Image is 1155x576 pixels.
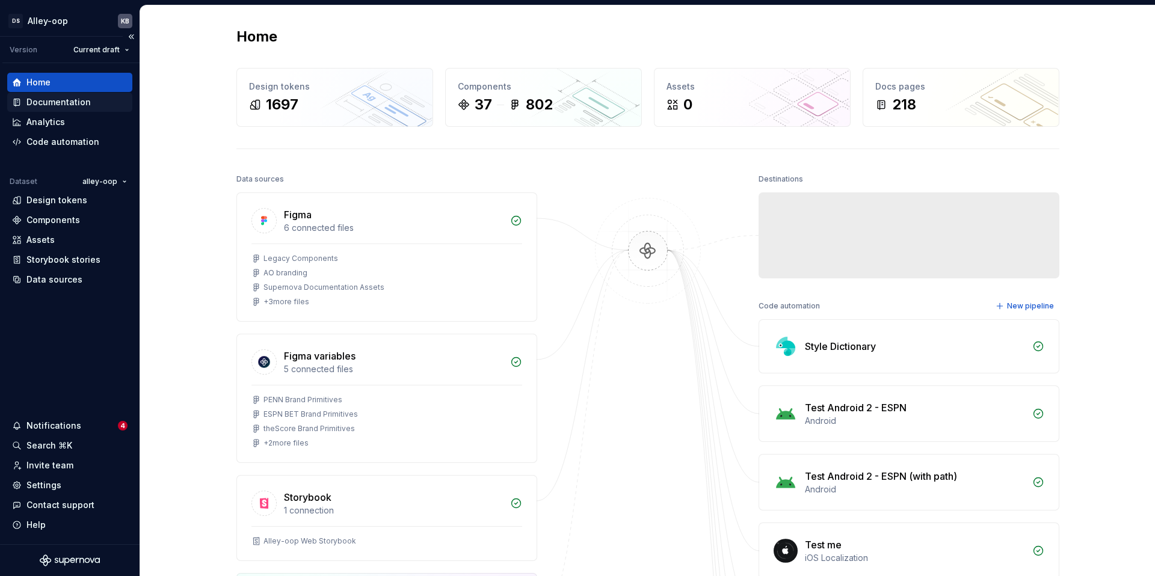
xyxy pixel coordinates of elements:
[236,27,277,46] h2: Home
[249,81,420,93] div: Design tokens
[266,95,298,114] div: 1697
[7,112,132,132] a: Analytics
[236,334,537,463] a: Figma variables5 connected filesPENN Brand PrimitivesESPN BET Brand PrimitivestheScore Brand Prim...
[7,436,132,455] button: Search ⌘K
[7,476,132,495] a: Settings
[26,254,100,266] div: Storybook stories
[236,192,537,322] a: Figma6 connected filesLegacy ComponentsAO brandingSupernova Documentation Assets+3more files
[284,222,503,234] div: 6 connected files
[26,96,91,108] div: Documentation
[121,16,129,26] div: KB
[805,469,957,483] div: Test Android 2 - ESPN (with path)
[7,270,132,289] a: Data sources
[236,68,433,127] a: Design tokens1697
[26,420,81,432] div: Notifications
[7,495,132,515] button: Contact support
[805,538,842,552] div: Test me
[118,421,128,430] span: 4
[7,456,132,475] a: Invite team
[892,95,916,114] div: 218
[10,177,37,186] div: Dataset
[263,395,342,405] div: PENN Brand Primitives
[7,230,132,250] a: Assets
[7,73,132,92] a: Home
[28,15,68,27] div: Alley-oop
[7,515,132,535] button: Help
[7,132,132,152] a: Code automation
[26,136,99,148] div: Code automation
[26,479,61,491] div: Settings
[284,207,312,222] div: Figma
[284,349,356,363] div: Figma variables
[263,283,384,292] div: Supernova Documentation Assets
[26,194,87,206] div: Design tokens
[26,499,94,511] div: Contact support
[445,68,642,127] a: Components37802
[73,45,120,55] span: Current draft
[458,81,629,93] div: Components
[26,214,80,226] div: Components
[26,519,46,531] div: Help
[263,438,309,448] div: + 2 more files
[82,177,117,186] span: alley-oop
[236,475,537,561] a: Storybook1 connectionAlley-oop Web Storybook
[805,339,876,354] div: Style Dictionary
[123,28,140,45] button: Collapse sidebar
[263,409,358,419] div: ESPN BET Brand Primitives
[284,504,503,516] div: 1 connection
[7,416,132,435] button: Notifications4
[475,95,492,114] div: 37
[236,171,284,188] div: Data sources
[2,8,137,34] button: DSAlley-oopKB
[263,297,309,307] div: + 3 more files
[992,298,1059,314] button: New pipeline
[654,68,851,127] a: Assets0
[805,415,1025,427] div: Android
[805,552,1025,564] div: iOS Localization
[526,95,553,114] div: 802
[263,268,307,278] div: AO branding
[7,93,132,112] a: Documentation
[667,81,838,93] div: Assets
[875,81,1047,93] div: Docs pages
[805,400,907,415] div: Test Android 2 - ESPN
[10,45,37,55] div: Version
[863,68,1059,127] a: Docs pages218
[77,173,132,190] button: alley-oop
[7,191,132,210] a: Design tokens
[7,250,132,269] a: Storybook stories
[263,424,355,434] div: theScore Brand Primitives
[284,490,331,504] div: Storybook
[7,210,132,230] a: Components
[26,234,55,246] div: Assets
[26,116,65,128] div: Analytics
[26,440,72,452] div: Search ⌘K
[68,41,135,58] button: Current draft
[40,554,100,566] svg: Supernova Logo
[683,95,692,114] div: 0
[759,298,820,314] div: Code automation
[8,14,23,28] div: DS
[263,254,338,263] div: Legacy Components
[26,274,82,286] div: Data sources
[263,536,356,546] div: Alley-oop Web Storybook
[759,171,803,188] div: Destinations
[805,483,1025,495] div: Android
[284,363,503,375] div: 5 connected files
[26,76,51,88] div: Home
[26,459,73,471] div: Invite team
[1007,301,1054,311] span: New pipeline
